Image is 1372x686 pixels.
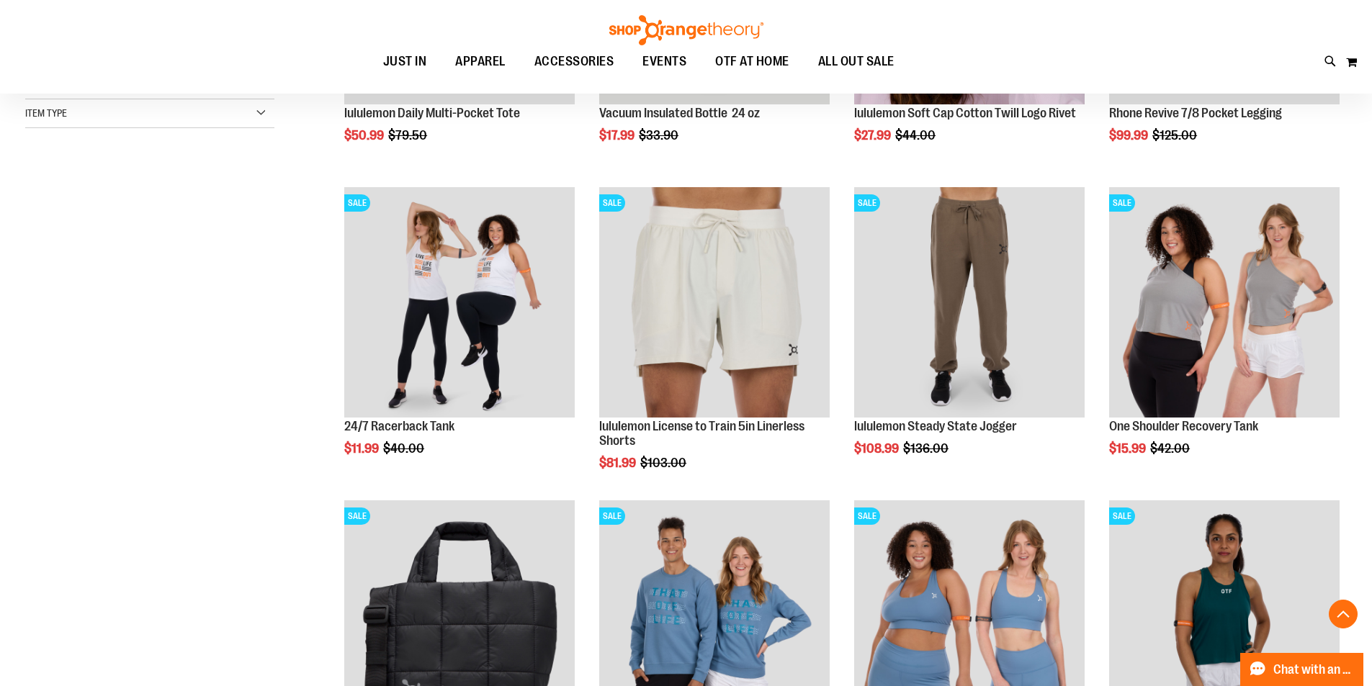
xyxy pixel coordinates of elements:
span: $42.00 [1150,441,1192,456]
span: $79.50 [388,128,429,143]
a: lululemon Daily Multi-Pocket Tote [344,106,520,120]
span: SALE [1109,507,1135,525]
span: SALE [344,507,370,525]
a: One Shoulder Recovery Tank [1109,419,1258,433]
span: $40.00 [383,441,426,456]
div: product [337,180,582,492]
a: lululemon Soft Cap Cotton Twill Logo Rivet [854,106,1076,120]
span: $33.90 [639,128,681,143]
span: $44.00 [895,128,938,143]
a: lululemon License to Train 5in Linerless Shorts [599,419,804,448]
span: $15.99 [1109,441,1148,456]
span: JUST IN [383,45,427,78]
img: lululemon Steady State Jogger [854,187,1085,418]
span: $125.00 [1152,128,1199,143]
span: ACCESSORIES [534,45,614,78]
div: product [847,180,1092,492]
button: Chat with an Expert [1240,653,1364,686]
span: SALE [854,194,880,212]
span: $136.00 [903,441,951,456]
img: 24/7 Racerback Tank [344,187,575,418]
div: product [592,180,837,506]
a: Vacuum Insulated Bottle 24 oz [599,106,760,120]
img: Main view of One Shoulder Recovery Tank [1109,187,1340,418]
a: 24/7 Racerback TankSALE [344,187,575,420]
a: Main view of One Shoulder Recovery TankSALE [1109,187,1340,420]
span: $81.99 [599,456,638,470]
span: ALL OUT SALE [818,45,895,78]
a: lululemon License to Train 5in Linerless ShortsSALE [599,187,830,420]
span: $50.99 [344,128,386,143]
span: $108.99 [854,441,901,456]
img: Shop Orangetheory [607,15,766,45]
a: lululemon Steady State JoggerSALE [854,187,1085,420]
span: SALE [1109,194,1135,212]
div: product [1102,180,1347,492]
span: $27.99 [854,128,893,143]
a: lululemon Steady State Jogger [854,419,1017,433]
span: $99.99 [1109,128,1150,143]
span: $103.00 [640,456,689,470]
span: $17.99 [599,128,637,143]
img: lululemon License to Train 5in Linerless Shorts [599,187,830,418]
span: SALE [854,507,880,525]
span: APPAREL [455,45,506,78]
span: Chat with an Expert [1273,663,1355,677]
span: SALE [599,507,625,525]
span: EVENTS [642,45,686,78]
span: SALE [599,194,625,212]
span: $11.99 [344,441,381,456]
span: OTF AT HOME [715,45,789,78]
span: Item Type [25,107,67,119]
button: Back To Top [1329,600,1358,628]
a: 24/7 Racerback Tank [344,419,454,433]
span: SALE [344,194,370,212]
a: Rhone Revive 7/8 Pocket Legging [1109,106,1282,120]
